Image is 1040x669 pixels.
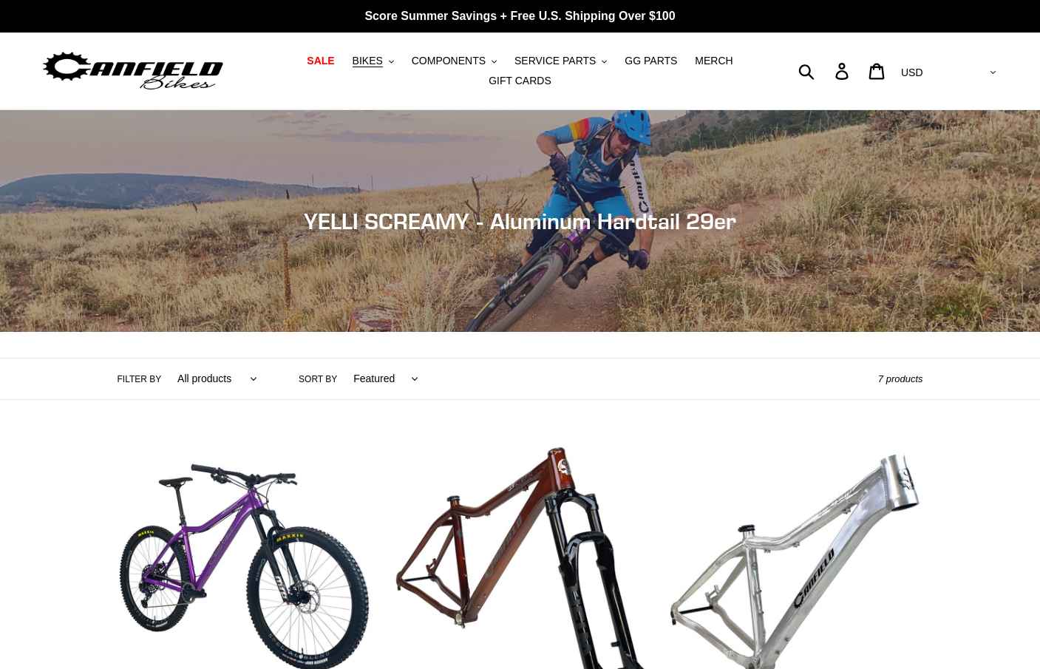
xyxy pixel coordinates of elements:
[345,51,401,71] button: BIKES
[489,75,551,87] span: GIFT CARDS
[617,51,684,71] a: GG PARTS
[299,373,337,386] label: Sort by
[625,55,677,67] span: GG PARTS
[299,51,341,71] a: SALE
[687,51,740,71] a: MERCH
[806,55,844,87] input: Search
[878,373,923,384] span: 7 products
[412,55,486,67] span: COMPONENTS
[507,51,614,71] button: SERVICE PARTS
[304,208,736,234] span: YELLI SCREAMY - Aluminum Hardtail 29er
[695,55,733,67] span: MERCH
[307,55,334,67] span: SALE
[514,55,596,67] span: SERVICE PARTS
[481,71,559,91] a: GIFT CARDS
[118,373,162,386] label: Filter by
[404,51,504,71] button: COMPONENTS
[41,48,225,95] img: Canfield Bikes
[353,55,383,67] span: BIKES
